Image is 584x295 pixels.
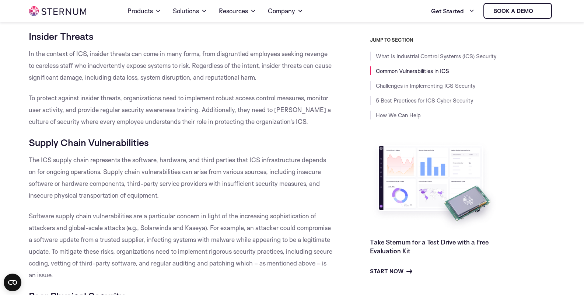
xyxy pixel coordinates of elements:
a: Challenges in Implementing ICS Security [376,82,475,89]
button: Open CMP widget [4,274,21,291]
a: Take Sternum for a Test Drive with a Free Evaluation Kit [370,238,489,255]
p: Software supply chain vulnerabilities are a particular concern in light of the increasing sophist... [29,210,333,281]
h3: JUMP TO SECTION [370,37,559,43]
p: The ICS supply chain represents the software, hardware, and third parties that ICS infrastructure... [29,154,333,201]
a: How We Can Help [376,112,421,119]
a: Products [127,1,161,21]
a: What Is Industrial Control Systems (ICS) Security [376,53,496,60]
a: 5 Best Practices for ICS Cyber Security [376,97,473,104]
img: Take Sternum for a Test Drive with a Free Evaluation Kit [370,140,499,232]
img: sternum iot [29,6,86,16]
a: Solutions [173,1,207,21]
a: Resources [219,1,256,21]
p: To protect against insider threats, organizations need to implement robust access control measure... [29,92,333,128]
h5: Supply Chain Vulnerabilities [29,136,333,148]
a: Book a demo [483,3,552,19]
p: In the context of ICS, insider threats can come in many forms, from disgruntled employees seeking... [29,48,333,83]
img: sternum iot [536,8,542,14]
a: Company [268,1,303,21]
a: Get Started [431,4,475,18]
a: Common Vulnerabilities in ICS [376,67,449,74]
h5: Insider Threats [29,30,333,42]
